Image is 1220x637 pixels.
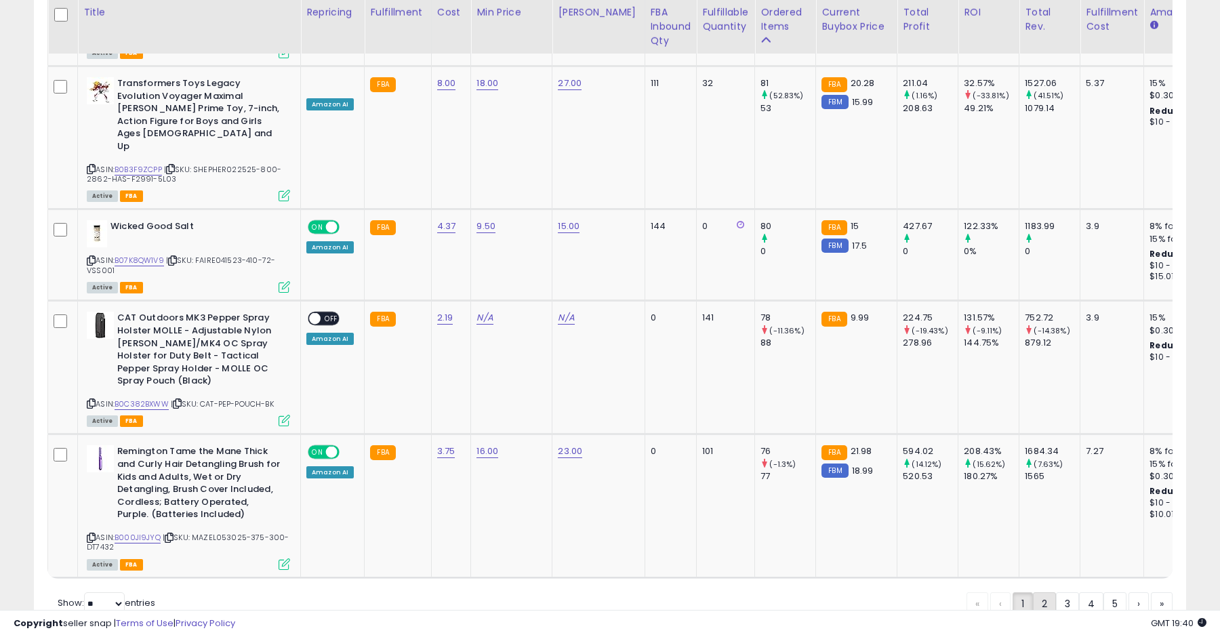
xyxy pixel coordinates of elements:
[964,245,1019,258] div: 0%
[558,311,574,325] a: N/A
[903,470,958,482] div: 520.53
[964,470,1019,482] div: 180.27%
[903,337,958,349] div: 278.96
[120,282,143,293] span: FBA
[760,102,815,115] div: 53
[437,77,456,90] a: 8.00
[973,325,1002,336] small: (-9.11%)
[120,190,143,202] span: FBA
[760,245,815,258] div: 0
[821,239,848,253] small: FBM
[87,282,118,293] span: All listings currently available for purchase on Amazon
[821,95,848,109] small: FBM
[558,220,579,233] a: 15.00
[702,220,744,232] div: 0
[1025,77,1080,89] div: 1527.06
[1025,312,1080,324] div: 752.72
[973,90,1009,101] small: (-33.81%)
[769,325,804,336] small: (-11.36%)
[87,532,289,552] span: | SKU: MAZEL053025-375-300-DT7432
[852,96,874,108] span: 15.99
[912,90,937,101] small: (1.16%)
[370,77,395,92] small: FBA
[1086,445,1133,457] div: 7.27
[821,220,847,235] small: FBA
[87,312,114,339] img: 41pghIA7nxL._SL40_.jpg
[821,464,848,478] small: FBM
[306,466,354,478] div: Amazon AI
[1103,592,1126,615] a: 5
[1086,5,1138,34] div: Fulfillment Cost
[651,220,687,232] div: 144
[964,445,1019,457] div: 208.43%
[651,77,687,89] div: 111
[306,98,354,110] div: Amazon AI
[476,445,498,458] a: 16.00
[702,445,744,457] div: 101
[117,312,282,390] b: CAT Outdoors MK3 Pepper Spray Holster MOLLE - Adjustable Nylon [PERSON_NAME]/MK4 OC Spray Holster...
[1056,592,1079,615] a: 3
[115,398,169,410] a: B0C382BXWW
[1033,592,1056,615] a: 2
[1025,445,1080,457] div: 1684.34
[309,447,326,458] span: ON
[851,220,859,232] span: 15
[702,77,744,89] div: 32
[760,470,815,482] div: 77
[821,312,847,327] small: FBA
[760,77,815,89] div: 81
[83,5,295,20] div: Title
[1086,77,1133,89] div: 5.37
[558,445,582,458] a: 23.00
[1025,337,1080,349] div: 879.12
[964,337,1019,349] div: 144.75%
[760,312,815,324] div: 78
[476,220,495,233] a: 9.50
[852,239,868,252] span: 17.5
[973,459,1005,470] small: (15.62%)
[821,77,847,92] small: FBA
[651,5,691,48] div: FBA inbound Qty
[1150,20,1158,32] small: Amazon Fees.
[476,5,546,20] div: Min Price
[117,77,282,156] b: Transformers Toys Legacy Evolution Voyager Maximal [PERSON_NAME] Prime Toy, 7-inch, Action Figure...
[903,77,958,89] div: 211.04
[370,220,395,235] small: FBA
[760,220,815,232] div: 80
[321,313,342,325] span: OFF
[1137,597,1140,611] span: ›
[702,312,744,324] div: 141
[87,445,290,568] div: ASIN:
[1151,617,1206,630] span: 2025-10-13 19:40 GMT
[760,337,815,349] div: 88
[176,617,235,630] a: Privacy Policy
[821,445,847,460] small: FBA
[14,617,63,630] strong: Copyright
[769,459,796,470] small: (-1.3%)
[821,5,891,34] div: Current Buybox Price
[651,445,687,457] div: 0
[1025,245,1080,258] div: 0
[903,245,958,258] div: 0
[306,333,354,345] div: Amazon AI
[964,5,1013,20] div: ROI
[437,311,453,325] a: 2.19
[87,77,114,104] img: 41nvt7zxceL._SL40_.jpg
[306,241,354,253] div: Amazon AI
[115,255,164,266] a: B07K8QW1V9
[964,77,1019,89] div: 32.57%
[309,222,326,233] span: ON
[1160,597,1164,611] span: »
[1034,459,1063,470] small: (7.63%)
[171,398,274,409] span: | SKU: CAT-PEP-POUCH-BK
[87,220,107,247] img: 31AW1H6X29L._SL40_.jpg
[87,559,118,571] span: All listings currently available for purchase on Amazon
[306,5,359,20] div: Repricing
[370,445,395,460] small: FBA
[903,312,958,324] div: 224.75
[851,445,872,457] span: 21.98
[769,90,803,101] small: (52.83%)
[14,617,235,630] div: seller snap | |
[87,220,290,291] div: ASIN:
[338,222,359,233] span: OFF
